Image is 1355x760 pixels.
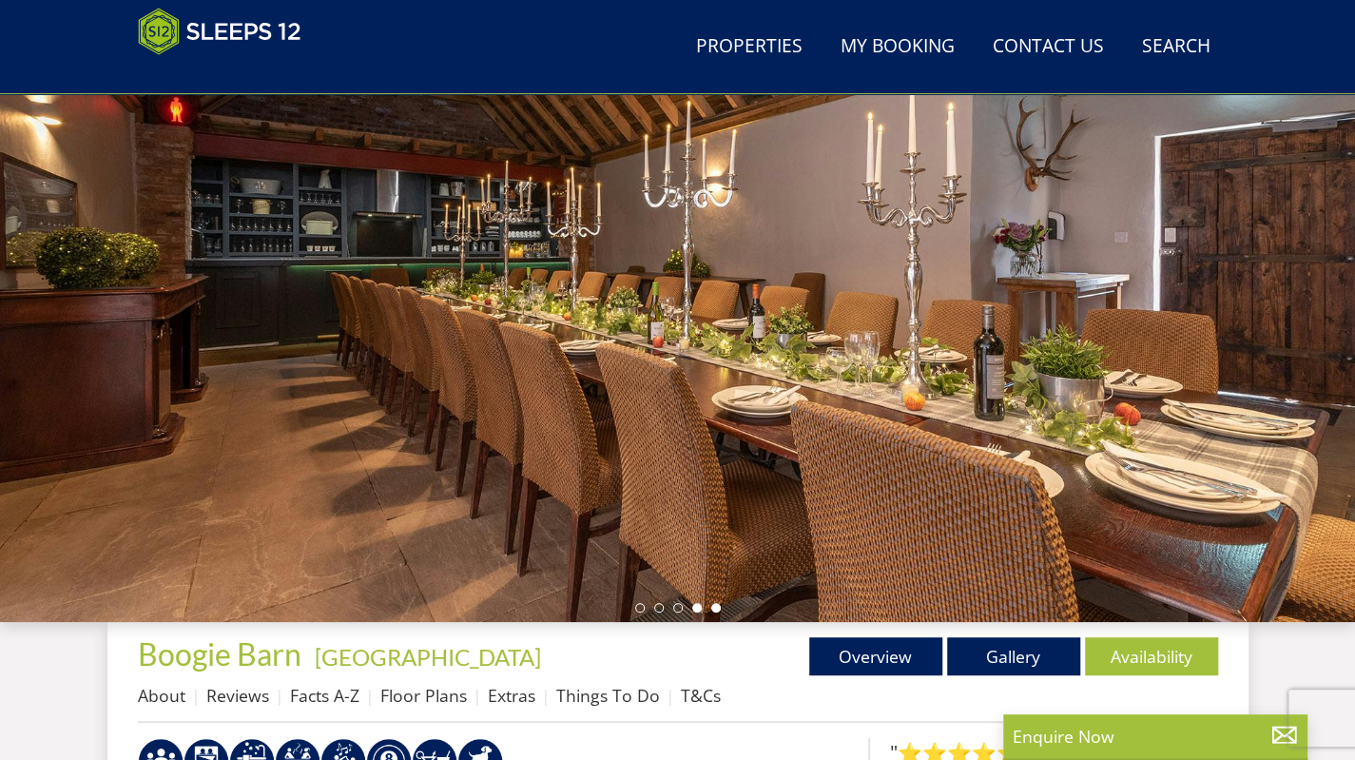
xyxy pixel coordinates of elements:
a: Facts A-Z [290,684,359,707]
a: T&Cs [681,684,721,707]
a: Overview [809,637,942,675]
a: About [138,684,185,707]
img: Sleeps 12 [138,8,301,55]
a: My Booking [833,26,962,68]
a: Things To Do [556,684,660,707]
a: Gallery [947,637,1080,675]
span: - [307,643,541,671]
a: Floor Plans [380,684,467,707]
a: Search [1134,26,1218,68]
span: Boogie Barn [138,635,301,672]
a: [GEOGRAPHIC_DATA] [315,643,541,671]
a: Boogie Barn [138,635,307,672]
a: Properties [688,26,810,68]
a: Availability [1085,637,1218,675]
a: Contact Us [985,26,1112,68]
a: Extras [488,684,535,707]
p: Enquire Now [1013,724,1298,749]
iframe: Customer reviews powered by Trustpilot [128,67,328,83]
a: Reviews [206,684,269,707]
